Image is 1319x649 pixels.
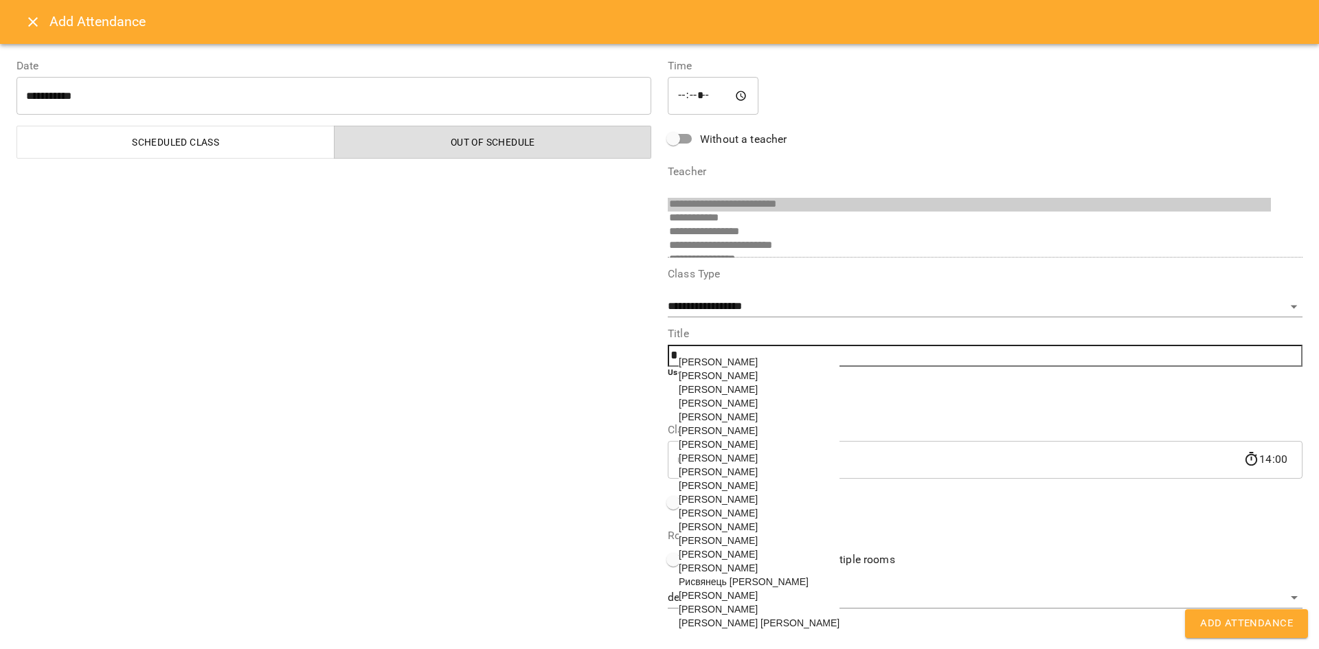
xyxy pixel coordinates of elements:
[679,453,758,464] span: [PERSON_NAME]
[49,11,1303,32] h6: Add Attendance
[679,370,758,381] span: [PERSON_NAME]
[695,379,1303,393] li: Add a client @ or +
[679,604,758,615] span: [PERSON_NAME]
[679,466,758,477] span: [PERSON_NAME]
[668,424,1303,435] label: Class Duration(in minutes)
[679,562,758,573] span: [PERSON_NAME]
[700,131,787,148] span: Without a teacher
[679,356,758,367] span: [PERSON_NAME]
[679,398,758,409] span: [PERSON_NAME]
[25,134,326,150] span: Scheduled class
[679,617,839,628] span: [PERSON_NAME] [PERSON_NAME]
[679,425,758,436] span: [PERSON_NAME]
[16,5,49,38] button: Close
[679,439,758,450] span: [PERSON_NAME]
[343,134,644,150] span: Out of Schedule
[679,549,758,560] span: [PERSON_NAME]
[679,521,758,532] span: [PERSON_NAME]
[679,590,758,601] span: [PERSON_NAME]
[668,367,728,377] b: Use @ + or # to
[16,60,651,71] label: Date
[1185,609,1308,638] button: Add Attendance
[334,126,652,159] button: Out of Schedule
[668,530,1303,541] label: Room
[695,393,1303,407] li: Add clients with tag #
[679,411,758,422] span: [PERSON_NAME]
[679,384,758,395] span: [PERSON_NAME]
[668,166,1303,177] label: Teacher
[668,269,1303,280] label: Class Type
[679,535,758,546] span: [PERSON_NAME]
[679,480,758,491] span: [PERSON_NAME]
[1200,615,1293,633] span: Add Attendance
[679,508,758,519] span: [PERSON_NAME]
[668,587,1303,609] div: default
[16,126,335,159] button: Scheduled class
[679,494,758,505] span: [PERSON_NAME]
[668,60,1303,71] label: Time
[668,328,1303,339] label: Title
[679,576,809,587] span: Рисвянець [PERSON_NAME]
